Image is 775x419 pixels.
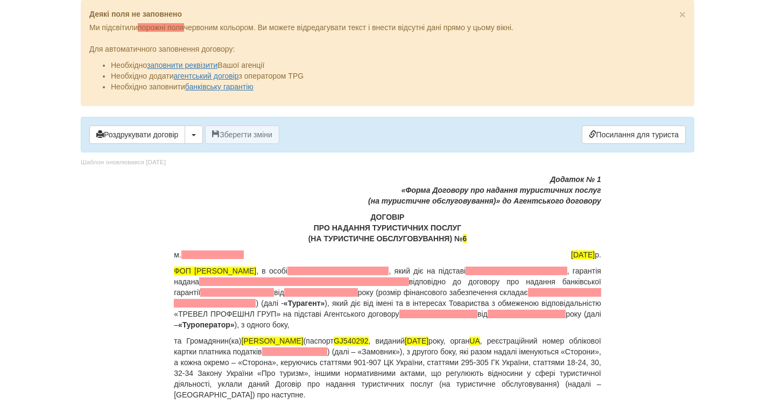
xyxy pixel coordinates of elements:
span: [DATE] [571,250,595,259]
b: «Турагент» [284,299,325,308]
p: Деякі поля не заповнено [89,9,686,19]
span: [DATE] [405,337,428,345]
span: р. [571,249,601,260]
p: , в особі , який діє на підставі , гарантія надана відповідно до договору про надання банківської... [174,266,601,330]
button: Роздрукувати договір [89,125,185,144]
a: Посилання для туриста [582,125,686,144]
span: [PERSON_NAME] [242,337,304,345]
b: «Туроператор» [178,320,235,329]
div: Шаблон оновлювався [DATE] [81,158,166,167]
li: Необхідно додати з оператором TPG [111,71,686,81]
span: GJ540292 [334,337,369,345]
a: заповнити реквізити [147,61,217,69]
span: × [679,8,686,20]
a: банківську гарантію [185,82,253,91]
li: Необхідно заповнити [111,81,686,92]
span: порожні поля [138,23,184,32]
span: UA [469,337,480,345]
span: м. [174,249,244,260]
p: ДОГОВІР ПРО НАДАННЯ ТУРИСТИЧНИХ ПОСЛУГ (НА ТУРИСТИЧНЕ ОБСЛУГОВУВАННЯ) № [174,212,601,244]
i: Додаток № 1 «Форма Договору про надання туристичних послуг (на туристичне обслуговування)» до Аге... [368,175,601,205]
button: Зберегти зміни [205,125,279,144]
p: та Громадянин(ка) (паспорт , виданий року, орган , реєстраційний номер облікової картки платника ... [174,336,601,400]
span: ФОП [PERSON_NAME] [174,267,256,275]
button: Close [679,9,686,20]
p: Ми підсвітили червоним кольором. Ви можете відредагувати текст і внести відсутні дані прямо у цьо... [89,22,686,33]
li: Необхідно Вашої агенції [111,60,686,71]
div: Для автоматичного заповнення договору: [89,33,686,92]
a: агентський договір [173,72,238,80]
span: 6 [463,234,467,243]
